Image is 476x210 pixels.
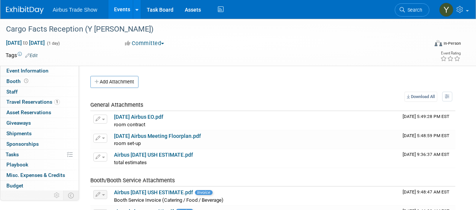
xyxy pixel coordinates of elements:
a: [DATE] Airbus Meeting Floorplan.pdf [114,133,201,139]
span: Booth/Booth Service Attachments [90,177,175,184]
td: Upload Timestamp [400,149,455,168]
span: Giveaways [6,120,31,126]
span: Airbus Trade Show [53,7,97,13]
a: Download All [405,92,437,102]
span: room set-up [114,141,141,146]
td: Personalize Event Tab Strip [50,190,64,200]
span: Budget [6,183,23,189]
a: Booth [0,76,79,86]
a: Airbus [DATE] USH ESTIMATE.pdf [114,189,193,195]
td: Toggle Event Tabs [64,190,79,200]
span: Booth Service Invoice (Catering / Food / Beverage) [114,197,224,203]
span: Upload Timestamp [403,114,449,119]
span: Upload Timestamp [403,152,449,157]
a: Sponsorships [0,139,79,149]
div: Event Rating [440,51,461,55]
img: ExhibitDay [6,6,44,14]
span: Playbook [6,162,28,168]
span: Shipments [6,130,32,136]
span: Misc. Expenses & Credits [6,172,65,178]
span: [DATE] [DATE] [6,39,45,46]
span: General Attachments [90,101,143,108]
span: room contract [114,122,145,127]
span: Booth [6,78,30,84]
a: Edit [25,53,38,58]
a: Playbook [0,160,79,170]
span: Upload Timestamp [403,133,449,138]
span: Tasks [6,151,19,157]
span: 1 [54,99,60,105]
span: Search [405,7,422,13]
span: (1 day) [46,41,60,46]
div: In-Person [443,41,461,46]
div: Cargo Facts Reception (Y [PERSON_NAME]) [3,23,422,36]
div: Event Format [394,39,461,50]
a: Budget [0,181,79,191]
a: Tasks [0,150,79,160]
td: Upload Timestamp [400,130,455,149]
span: Sponsorships [6,141,39,147]
a: Misc. Expenses & Credits [0,170,79,180]
button: Add Attachment [90,76,138,88]
a: Asset Reservations [0,107,79,118]
span: Staff [6,89,18,95]
a: Travel Reservations1 [0,97,79,107]
td: Upload Timestamp [400,111,455,130]
a: Airbus [DATE] USH ESTIMATE.pdf [114,152,193,158]
span: Event Information [6,68,49,74]
img: Format-Inperson.png [435,40,442,46]
img: Yolanda Bauza [439,3,453,17]
span: Travel Reservations [6,99,60,105]
span: to [22,40,29,46]
span: total estimates [114,160,147,165]
a: Staff [0,87,79,97]
a: [DATE] Airbus EO.pdf [114,114,163,120]
a: Event Information [0,66,79,76]
a: Shipments [0,128,79,139]
td: Upload Timestamp [400,187,455,205]
button: Committed [122,39,167,47]
span: Asset Reservations [6,109,51,115]
a: Giveaways [0,118,79,128]
td: Tags [6,51,38,59]
span: Upload Timestamp [403,189,449,195]
span: Booth not reserved yet [23,78,30,84]
a: Search [395,3,429,17]
span: Invoice [195,190,213,195]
